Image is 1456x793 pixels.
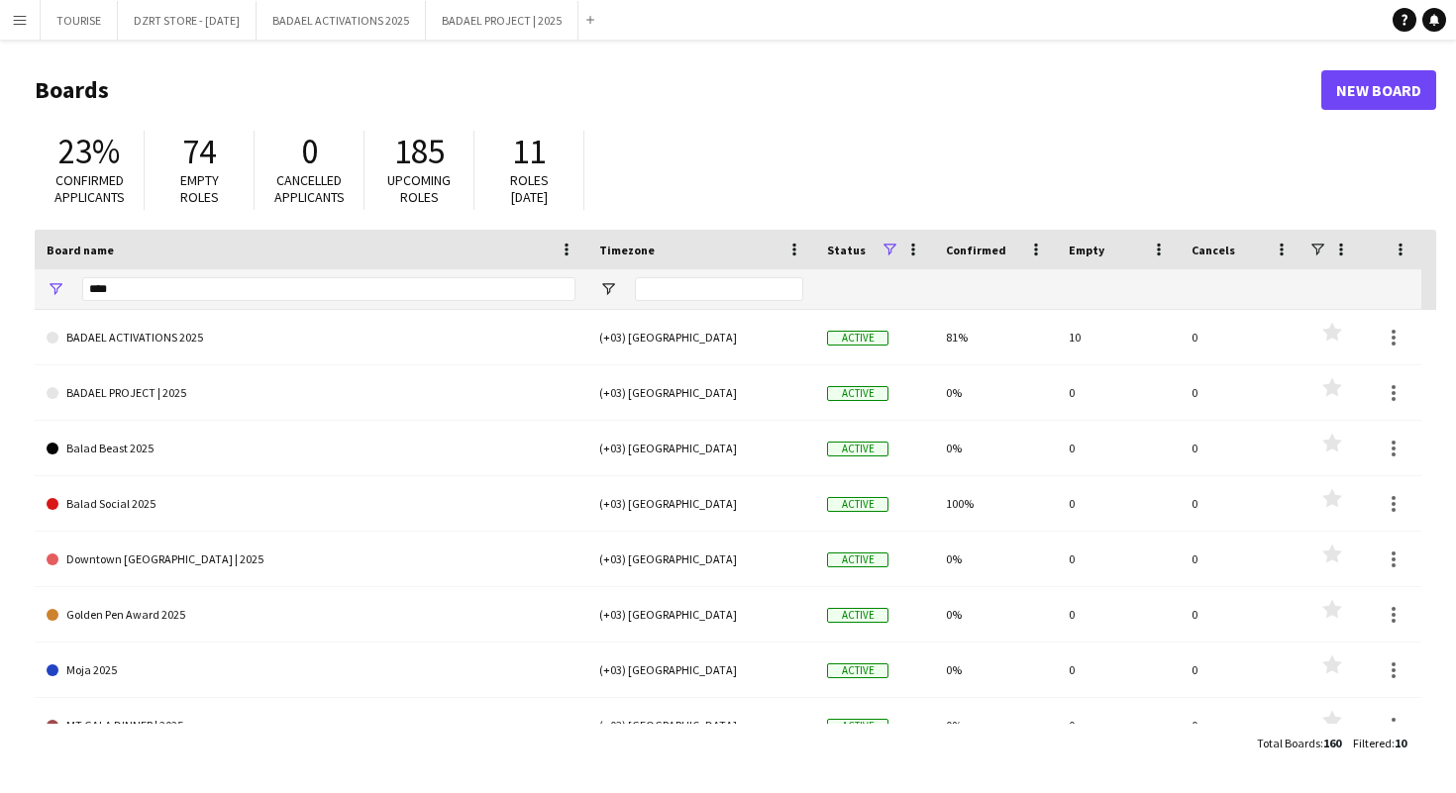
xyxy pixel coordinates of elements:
[41,1,118,40] button: TOURISE
[587,421,815,475] div: (+03) [GEOGRAPHIC_DATA]
[1180,310,1302,364] div: 0
[47,643,575,698] a: Moja 2025
[387,171,451,206] span: Upcoming roles
[58,130,120,173] span: 23%
[827,442,888,456] span: Active
[587,365,815,420] div: (+03) [GEOGRAPHIC_DATA]
[1180,421,1302,475] div: 0
[934,476,1057,531] div: 100%
[1057,698,1180,752] div: 0
[510,171,549,206] span: Roles [DATE]
[587,532,815,586] div: (+03) [GEOGRAPHIC_DATA]
[47,587,575,643] a: Golden Pen Award 2025
[1321,70,1436,110] a: New Board
[47,365,575,421] a: BADAEL PROJECT | 2025
[827,243,866,257] span: Status
[257,1,426,40] button: BADAEL ACTIVATIONS 2025
[1057,643,1180,697] div: 0
[47,310,575,365] a: BADAEL ACTIVATIONS 2025
[1057,421,1180,475] div: 0
[47,421,575,476] a: Balad Beast 2025
[47,243,114,257] span: Board name
[1069,243,1104,257] span: Empty
[946,243,1006,257] span: Confirmed
[47,698,575,753] a: MT GALA DINNER | 2025
[587,310,815,364] div: (+03) [GEOGRAPHIC_DATA]
[426,1,578,40] button: BADAEL PROJECT | 2025
[934,310,1057,364] div: 81%
[1257,736,1320,750] span: Total Boards
[934,698,1057,752] div: 0%
[827,497,888,512] span: Active
[934,421,1057,475] div: 0%
[47,532,575,587] a: Downtown [GEOGRAPHIC_DATA] | 2025
[934,532,1057,586] div: 0%
[1323,736,1341,750] span: 160
[934,365,1057,420] div: 0%
[1180,587,1302,642] div: 0
[1192,243,1235,257] span: Cancels
[82,277,575,301] input: Board name Filter Input
[1353,724,1406,762] div: :
[1057,310,1180,364] div: 10
[394,130,445,173] span: 185
[599,280,617,298] button: Open Filter Menu
[934,587,1057,642] div: 0%
[934,643,1057,697] div: 0%
[827,331,888,346] span: Active
[1180,698,1302,752] div: 0
[1057,587,1180,642] div: 0
[599,243,655,257] span: Timezone
[587,587,815,642] div: (+03) [GEOGRAPHIC_DATA]
[54,171,125,206] span: Confirmed applicants
[1257,724,1341,762] div: :
[512,130,546,173] span: 11
[827,552,888,567] span: Active
[47,476,575,532] a: Balad Social 2025
[180,171,219,206] span: Empty roles
[1057,365,1180,420] div: 0
[301,130,318,173] span: 0
[587,643,815,697] div: (+03) [GEOGRAPHIC_DATA]
[827,608,888,623] span: Active
[274,171,345,206] span: Cancelled applicants
[635,277,803,301] input: Timezone Filter Input
[1180,476,1302,531] div: 0
[1180,365,1302,420] div: 0
[35,75,1321,105] h1: Boards
[47,280,64,298] button: Open Filter Menu
[827,719,888,734] span: Active
[827,663,888,678] span: Active
[1057,532,1180,586] div: 0
[827,386,888,401] span: Active
[182,130,216,173] span: 74
[1180,643,1302,697] div: 0
[1395,736,1406,750] span: 10
[1057,476,1180,531] div: 0
[1180,532,1302,586] div: 0
[587,698,815,752] div: (+03) [GEOGRAPHIC_DATA]
[587,476,815,531] div: (+03) [GEOGRAPHIC_DATA]
[1353,736,1392,750] span: Filtered
[118,1,257,40] button: DZRT STORE - [DATE]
